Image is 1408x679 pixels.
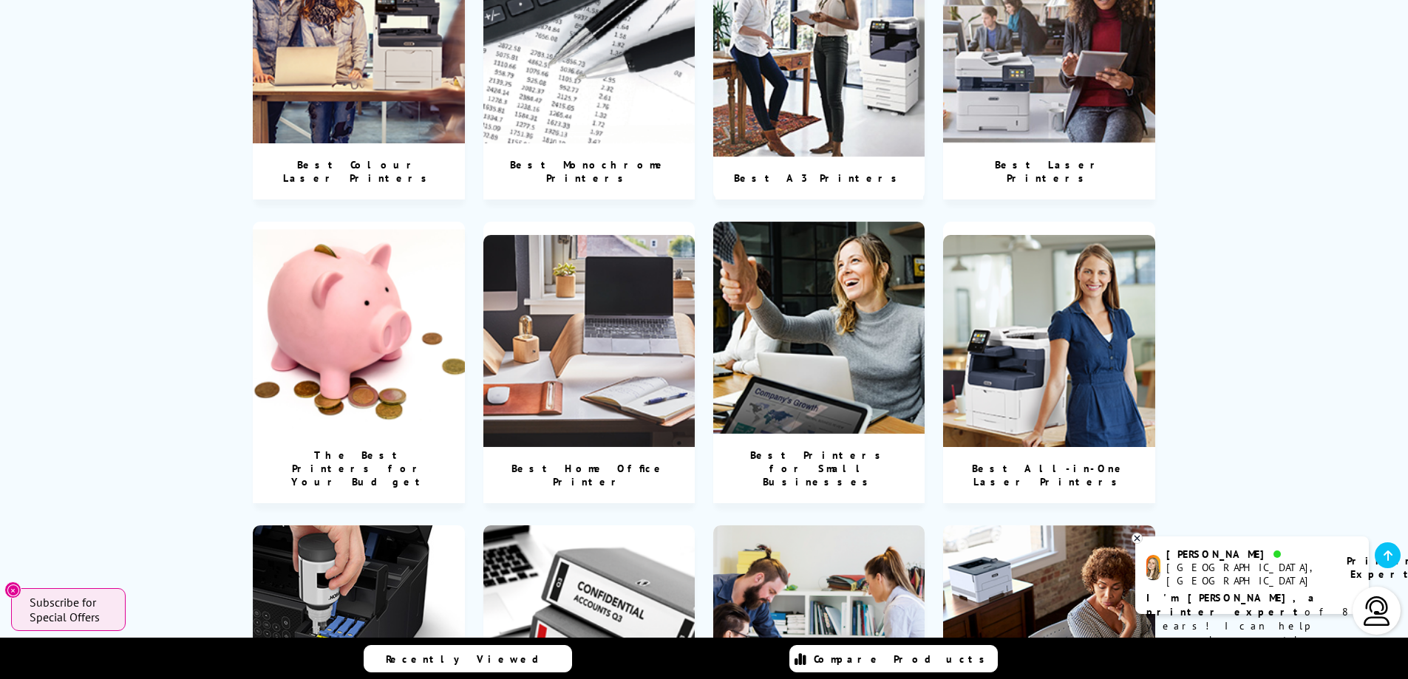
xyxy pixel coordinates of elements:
[715,157,923,199] div: Best A3 Printers
[713,222,925,503] a: Best Printers for Small Businesses
[364,645,572,672] a: Recently Viewed
[943,143,1155,199] div: Best Laser Printers
[1146,591,1319,618] b: I'm [PERSON_NAME], a printer expert
[943,447,1155,503] div: Best All-in-One Laser Printers
[943,222,1155,503] a: Best All-in-One Laser Printers
[253,222,465,503] a: The Best Printers for Your Budget
[789,645,998,672] a: Compare Products
[483,222,696,503] a: Best Home Office Printer
[253,143,465,199] div: Best Colour Laser Printers
[943,235,1155,447] img: Best All-in-One Laser Printers
[1146,591,1358,661] p: of 8 years! I can help you choose the right product
[1166,547,1328,561] div: [PERSON_NAME]
[713,434,925,503] div: Best Printers for Small Businesses
[483,143,696,199] div: Best Monochrome Printers
[253,434,465,503] div: The Best Printers for Your Budget
[713,222,925,434] img: Best Printers for Small Businesses
[483,235,696,447] img: Best Home Office Printer
[814,652,993,666] span: Compare Products
[4,581,21,598] button: Close
[253,222,465,434] img: The Best Printers for Your Budget
[1146,555,1160,581] img: amy-livechat.png
[1166,561,1328,587] div: [GEOGRAPHIC_DATA], [GEOGRAPHIC_DATA]
[386,652,554,666] span: Recently Viewed
[30,595,111,624] span: Subscribe for Special Offers
[483,447,696,503] div: Best Home Office Printer
[1362,596,1392,626] img: user-headset-light.svg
